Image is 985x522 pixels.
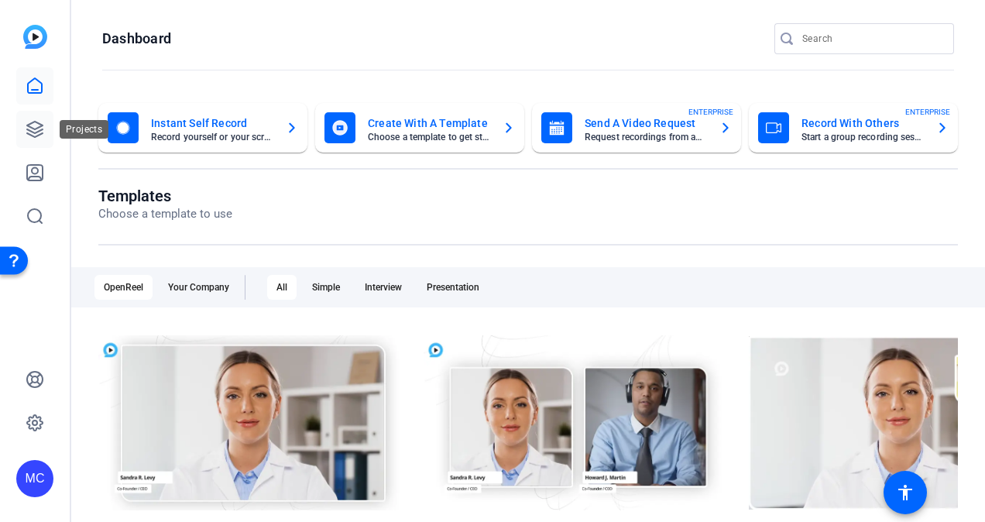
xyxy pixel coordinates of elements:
[16,460,53,497] div: MC
[585,132,707,142] mat-card-subtitle: Request recordings from anyone, anywhere
[905,106,950,118] span: ENTERPRISE
[151,132,273,142] mat-card-subtitle: Record yourself or your screen
[98,187,232,205] h1: Templates
[159,275,239,300] div: Your Company
[801,114,924,132] mat-card-title: Record With Others
[688,106,733,118] span: ENTERPRISE
[98,103,307,153] button: Instant Self RecordRecord yourself or your screen
[355,275,411,300] div: Interview
[315,103,524,153] button: Create With A TemplateChoose a template to get started
[94,275,153,300] div: OpenReel
[267,275,297,300] div: All
[532,103,741,153] button: Send A Video RequestRequest recordings from anyone, anywhereENTERPRISE
[801,132,924,142] mat-card-subtitle: Start a group recording session
[23,25,47,49] img: blue-gradient.svg
[417,275,489,300] div: Presentation
[749,103,958,153] button: Record With OthersStart a group recording sessionENTERPRISE
[368,132,490,142] mat-card-subtitle: Choose a template to get started
[802,29,942,48] input: Search
[368,114,490,132] mat-card-title: Create With A Template
[60,120,108,139] div: Projects
[303,275,349,300] div: Simple
[896,483,915,502] mat-icon: accessibility
[98,205,232,223] p: Choose a template to use
[585,114,707,132] mat-card-title: Send A Video Request
[151,114,273,132] mat-card-title: Instant Self Record
[102,29,171,48] h1: Dashboard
